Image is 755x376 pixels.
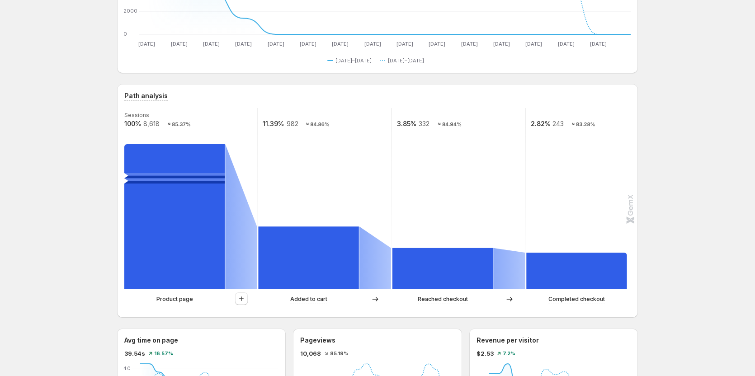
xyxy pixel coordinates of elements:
[300,41,316,47] text: [DATE]
[268,41,284,47] text: [DATE]
[388,57,424,64] span: [DATE]–[DATE]
[526,253,627,289] path: Completed checkout: 243
[300,336,335,345] h3: Pageviews
[442,121,462,127] text: 84.94%
[327,55,375,66] button: [DATE]–[DATE]
[124,349,145,358] span: 39.54s
[287,120,298,127] text: 982
[124,91,168,100] h3: Path analysis
[477,349,494,358] span: $2.53
[330,351,349,356] span: 85.19%
[124,120,141,127] text: 100%
[258,226,359,289] path: Added to cart: 982
[548,295,605,304] p: Completed checkout
[123,8,137,14] text: 2000
[143,120,160,127] text: 8,618
[138,41,155,47] text: [DATE]
[123,365,131,371] text: 40
[396,41,413,47] text: [DATE]
[290,295,327,304] p: Added to cart
[558,41,575,47] text: [DATE]
[300,349,321,358] span: 10,068
[419,120,429,127] text: 332
[531,120,551,127] text: 2.82%
[552,120,564,127] text: 243
[461,41,478,47] text: [DATE]
[124,336,178,345] h3: Avg time on page
[203,41,220,47] text: [DATE]
[493,41,510,47] text: [DATE]
[477,336,539,345] h3: Revenue per visitor
[263,120,284,127] text: 11.39%
[590,41,607,47] text: [DATE]
[172,121,191,127] text: 85.37%
[429,41,445,47] text: [DATE]
[154,351,173,356] span: 16.57%
[332,41,349,47] text: [DATE]
[418,295,468,304] p: Reached checkout
[235,41,252,47] text: [DATE]
[576,121,595,127] text: 83.28%
[503,351,515,356] span: 7.2%
[124,112,149,118] text: Sessions
[397,120,416,127] text: 3.85%
[123,31,127,37] text: 0
[364,41,381,47] text: [DATE]
[310,121,330,127] text: 84.86%
[335,57,372,64] span: [DATE]–[DATE]
[171,41,188,47] text: [DATE]
[525,41,542,47] text: [DATE]
[156,295,193,304] p: Product page
[380,55,428,66] button: [DATE]–[DATE]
